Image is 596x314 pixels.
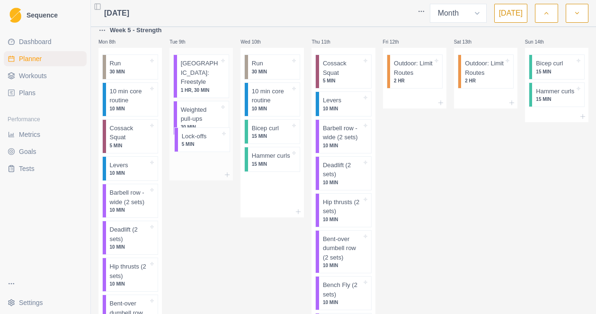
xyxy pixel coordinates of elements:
span: Goals [19,147,36,156]
img: Logo [9,8,21,23]
a: Planner [4,51,87,66]
a: Goals [4,144,87,159]
p: Thu 11th [311,38,340,45]
span: Workouts [19,71,47,81]
p: Tue 9th [169,38,198,45]
span: Dashboard [19,37,52,46]
p: Mon 8th [98,38,127,45]
a: Workouts [4,68,87,83]
span: [DATE] [104,8,129,19]
p: Sun 14th [525,38,553,45]
p: Sat 13th [454,38,482,45]
a: Metrics [4,127,87,142]
span: Plans [19,88,36,98]
button: [DATE] [494,4,527,23]
a: Tests [4,161,87,176]
span: Planner [19,54,42,63]
span: Metrics [19,130,40,139]
div: Performance [4,112,87,127]
span: Tests [19,164,35,173]
a: LogoSequence [4,4,87,27]
span: Sequence [27,12,58,18]
p: Week 5 - Strength [110,26,162,35]
p: Fri 12th [383,38,411,45]
button: Settings [4,295,87,310]
p: Wed 10th [240,38,269,45]
a: Plans [4,85,87,100]
a: Dashboard [4,34,87,49]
